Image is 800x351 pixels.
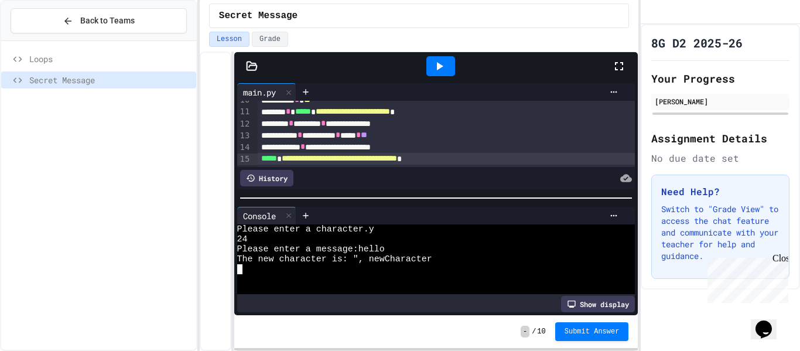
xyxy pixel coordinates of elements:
div: 10 [237,94,252,106]
div: 12 [237,118,252,130]
div: Console [237,207,296,224]
div: No due date set [651,151,789,165]
div: [PERSON_NAME] [655,96,786,107]
span: - [521,326,529,338]
span: 10 [537,327,545,336]
span: / [532,327,536,336]
span: Submit Answer [565,327,620,336]
div: 11 [237,106,252,118]
iframe: chat widget [703,253,788,303]
span: Secret Message [219,9,298,23]
h2: Your Progress [651,70,789,87]
iframe: chat widget [751,304,788,339]
span: The new character is: ", newCharacter [237,254,432,264]
span: 24 [237,234,248,244]
h3: Need Help? [661,185,780,199]
span: Please enter a character.y [237,224,374,234]
span: Please enter a message:hello [237,244,385,254]
button: Back to Teams [11,8,187,33]
div: main.py [237,83,296,101]
div: main.py [237,86,282,98]
span: Loops [29,53,192,65]
div: History [240,170,293,186]
div: 15 [237,154,252,165]
div: 14 [237,142,252,154]
h1: 8G D2 2025-26 [651,35,743,51]
button: Submit Answer [555,322,629,341]
div: 13 [237,130,252,142]
div: Show display [561,296,635,312]
button: Grade [252,32,288,47]
div: Console [237,210,282,222]
button: Lesson [209,32,249,47]
h2: Assignment Details [651,130,789,146]
span: Secret Message [29,74,192,86]
span: Back to Teams [80,15,135,27]
p: Switch to "Grade View" to access the chat feature and communicate with your teacher for help and ... [661,203,780,262]
div: Chat with us now!Close [5,5,81,74]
